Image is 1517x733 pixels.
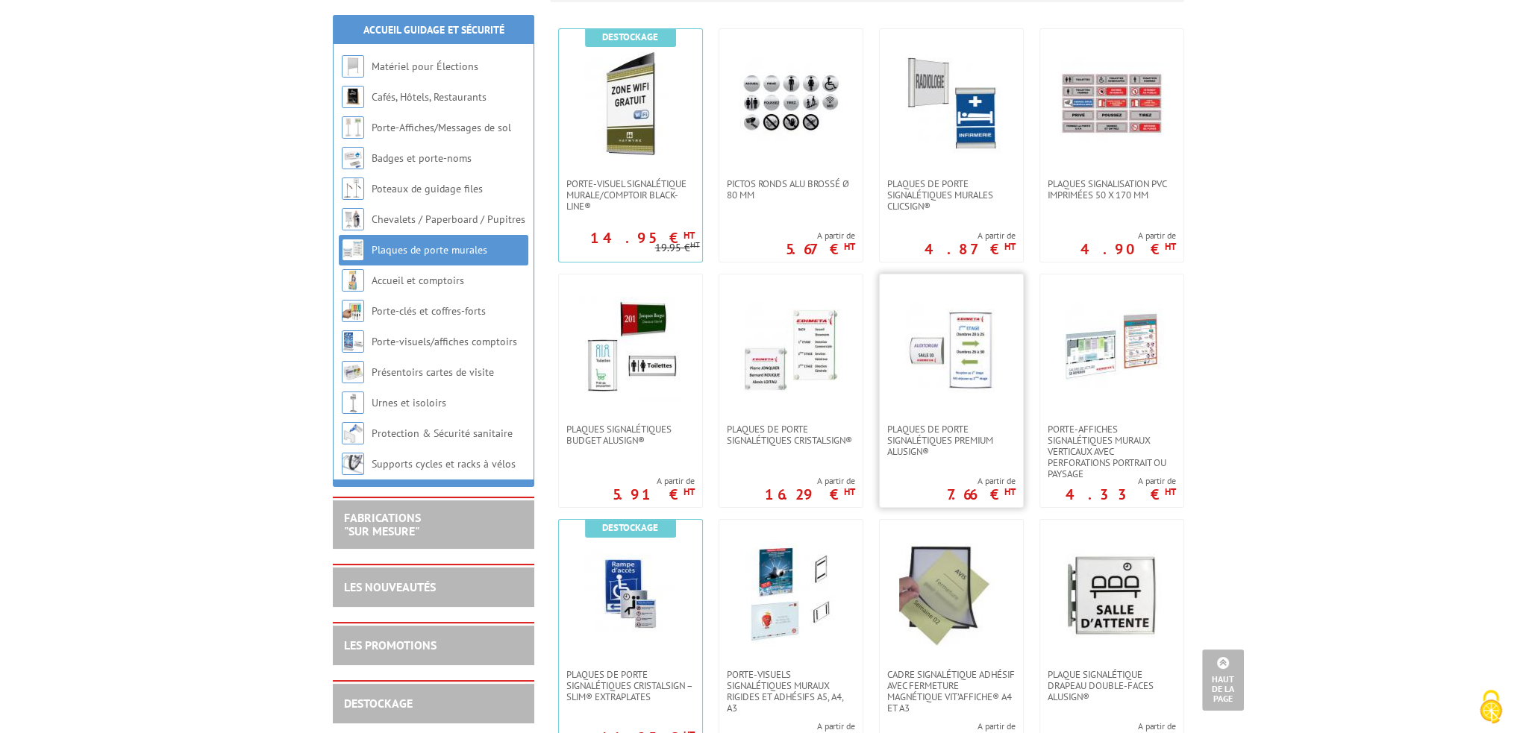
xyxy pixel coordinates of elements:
[559,178,702,212] a: Porte-visuel signalétique murale/comptoir Black-Line®
[727,669,855,714] span: Porte-visuels signalétiques muraux rigides et adhésifs A5, A4, A3
[684,229,695,242] sup: HT
[786,245,855,254] p: 5.67 €
[719,424,863,446] a: Plaques de porte signalétiques CristalSign®
[880,669,1023,714] a: Cadre signalétique adhésif avec fermeture magnétique VIT’AFFICHE® A4 et A3
[1465,682,1517,733] button: Cookies (fenêtre modale)
[372,396,446,409] a: Urnes et isoloirs
[566,178,695,212] span: Porte-visuel signalétique murale/comptoir Black-Line®
[844,240,855,253] sup: HT
[925,720,1016,732] span: A partir de
[844,485,855,498] sup: HT
[1066,475,1176,487] span: A partir de
[727,424,855,446] span: Plaques de porte signalétiques CristalSign®
[899,297,1004,401] img: Plaques de porte signalétiques Premium AluSign®
[1060,297,1164,401] img: Porte-affiches signalétiques muraux verticaux avec perforations portrait ou paysage
[1060,51,1164,156] img: Plaques signalisation PVC imprimées 50 x 170 mm
[372,121,511,134] a: Porte-Affiches/Messages de sol
[786,230,855,242] span: A partir de
[559,424,702,446] a: Plaques Signalétiques Budget AluSign®
[727,178,855,201] span: Pictos ronds alu brossé Ø 80 mm
[613,475,695,487] span: A partir de
[344,638,437,652] a: LES PROMOTIONS
[899,542,1004,647] img: Cadre signalétique adhésif avec fermeture magnétique VIT’AFFICHE® A4 et A3
[342,330,364,353] img: Porte-visuels/affiches comptoirs
[947,490,1016,499] p: 7.66 €
[1040,669,1183,702] a: PLAQUE SIGNALÉTIQUE DRAPEAU DOUBLE-FACES ALUSIGN®
[344,696,413,711] a: DESTOCKAGE
[1048,424,1176,479] span: Porte-affiches signalétiques muraux verticaux avec perforations portrait ou paysage
[739,51,843,156] img: Pictos ronds alu brossé Ø 80 mm
[342,86,364,108] img: Cafés, Hôtels, Restaurants
[925,230,1016,242] span: A partir de
[1066,490,1176,499] p: 4.33 €
[1165,485,1176,498] sup: HT
[344,579,436,594] a: LES NOUVEAUTÉS
[1165,240,1176,253] sup: HT
[342,208,364,230] img: Chevalets / Paperboard / Pupitres
[602,521,658,534] b: Destockage
[690,239,700,250] sup: HT
[372,304,486,318] a: Porte-clés et coffres-forts
[344,510,421,538] a: FABRICATIONS"Sur Mesure"
[372,427,513,440] a: Protection & Sécurité sanitaire
[372,274,464,287] a: Accueil et comptoirs
[1048,178,1176,201] span: Plaques signalisation PVC imprimées 50 x 170 mm
[880,424,1023,457] a: Plaques de porte signalétiques Premium AluSign®
[613,490,695,499] p: 5.91 €
[719,669,863,714] a: Porte-visuels signalétiques muraux rigides et adhésifs A5, A4, A3
[887,178,1016,212] span: Plaques de porte signalétiques murales ClicSign®
[363,23,504,37] a: Accueil Guidage et Sécurité
[739,297,843,401] img: Plaques de porte signalétiques CristalSign®
[342,361,364,383] img: Présentoirs cartes de visite
[925,245,1016,254] p: 4.87 €
[887,424,1016,457] span: Plaques de porte signalétiques Premium AluSign®
[602,31,658,43] b: Destockage
[372,182,483,195] a: Poteaux de guidage files
[899,51,1004,156] img: Plaques de porte signalétiques murales ClicSign®
[655,242,700,254] p: 19.95 €
[342,116,364,139] img: Porte-Affiches/Messages de sol
[372,213,525,226] a: Chevalets / Paperboard / Pupitres
[880,178,1023,212] a: Plaques de porte signalétiques murales ClicSign®
[1004,240,1016,253] sup: HT
[372,335,517,348] a: Porte-visuels/affiches comptoirs
[1040,424,1183,479] a: Porte-affiches signalétiques muraux verticaux avec perforations portrait ou paysage
[684,485,695,498] sup: HT
[765,490,855,499] p: 16.29 €
[947,475,1016,487] span: A partir de
[1202,649,1244,711] a: Haut de la page
[372,243,487,257] a: Plaques de porte murales
[1091,720,1176,732] span: A partir de
[372,90,487,104] a: Cafés, Hôtels, Restaurants
[342,269,364,292] img: Accueil et comptoirs
[342,177,364,200] img: Poteaux de guidage files
[590,233,695,242] p: 14.95 €
[372,151,472,165] a: Badges et porte-noms
[566,669,695,702] span: Plaques de porte signalétiques CristalSign – Slim® extraplates
[739,542,843,647] img: Porte-visuels signalétiques muraux rigides et adhésifs A5, A4, A3
[1004,485,1016,498] sup: HT
[372,60,478,73] a: Matériel pour Élections
[1080,245,1176,254] p: 4.90 €
[578,542,683,647] img: Plaques de porte signalétiques CristalSign – Slim® extraplates
[342,422,364,444] img: Protection & Sécurité sanitaire
[719,178,863,201] a: Pictos ronds alu brossé Ø 80 mm
[578,297,683,401] img: Plaques Signalétiques Budget AluSign®
[1048,669,1176,702] span: PLAQUE SIGNALÉTIQUE DRAPEAU DOUBLE-FACES ALUSIGN®
[342,55,364,78] img: Matériel pour Élections
[1472,688,1510,726] img: Cookies (fenêtre modale)
[372,457,516,471] a: Supports cycles et racks à vélos
[342,239,364,261] img: Plaques de porte murales
[342,300,364,322] img: Porte-clés et coffres-forts
[372,365,494,379] a: Présentoirs cartes de visite
[887,669,1016,714] span: Cadre signalétique adhésif avec fermeture magnétique VIT’AFFICHE® A4 et A3
[1040,178,1183,201] a: Plaques signalisation PVC imprimées 50 x 170 mm
[559,669,702,702] a: Plaques de porte signalétiques CristalSign – Slim® extraplates
[342,147,364,169] img: Badges et porte-noms
[1060,542,1164,647] img: PLAQUE SIGNALÉTIQUE DRAPEAU DOUBLE-FACES ALUSIGN®
[765,475,855,487] span: A partir de
[342,391,364,414] img: Urnes et isoloirs
[1080,230,1176,242] span: A partir de
[578,51,683,156] img: Porte-visuel signalétique murale/comptoir Black-Line®
[769,720,855,732] span: A partir de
